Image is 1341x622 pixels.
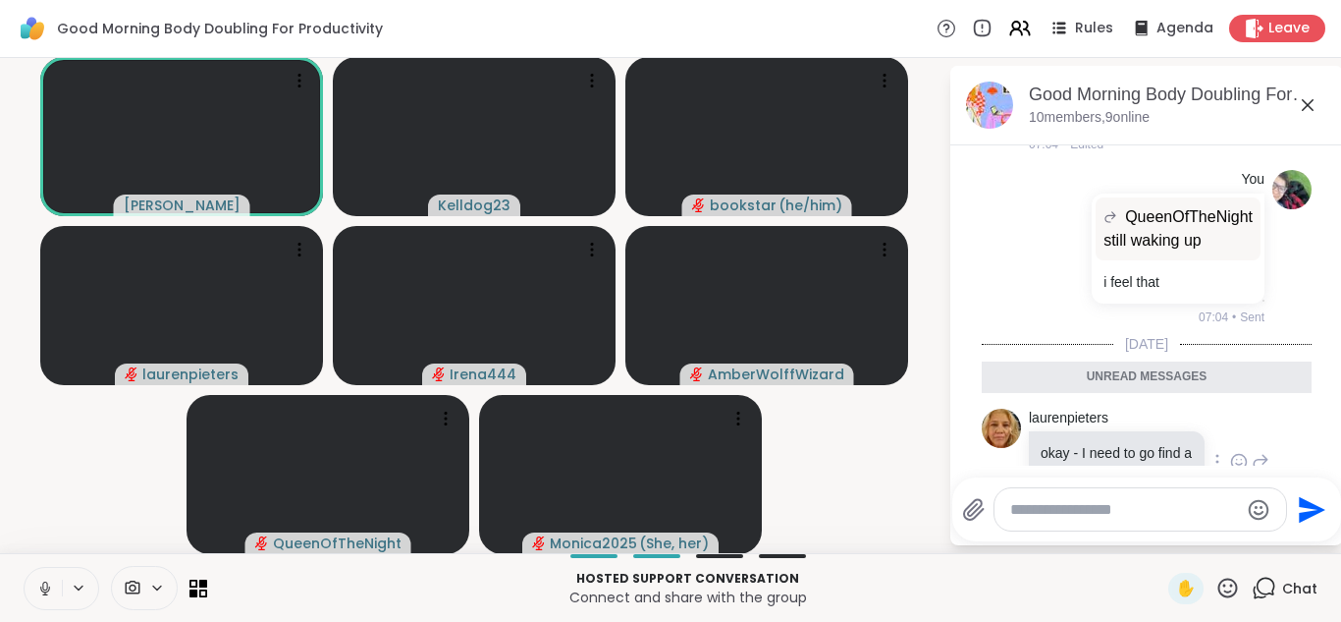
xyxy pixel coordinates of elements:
[1176,577,1196,600] span: ✋
[1062,136,1066,153] span: •
[255,537,269,550] span: audio-muted
[1199,309,1228,326] span: 07:04
[1029,83,1327,107] div: Good Morning Body Doubling For Productivity, [DATE]
[1247,498,1270,522] button: Emoji picker
[1232,309,1236,326] span: •
[982,409,1021,448] img: https://sharewell-space-live.sfo3.digitaloceanspaces.com/user-generated/6db1c613-e116-4ac2-aedd-9...
[550,534,637,553] span: Monica2025
[1029,108,1150,128] p: 10 members, 9 online
[142,365,239,384] span: laurenpieters
[1103,272,1253,292] p: i feel that
[778,196,842,215] span: ( he/him )
[690,368,704,381] span: audio-muted
[1125,205,1253,229] span: QueenOfTheNight
[1282,579,1317,598] span: Chat
[1103,229,1253,253] p: still waking up
[273,534,402,553] span: QueenOfTheNight
[966,82,1013,129] img: Good Morning Body Doubling For Productivity, Sep 08
[639,534,709,553] span: ( She, her )
[438,196,510,215] span: Kelldog23
[1240,309,1264,326] span: Sent
[1113,334,1180,354] span: [DATE]
[125,368,138,381] span: audio-muted
[16,12,49,45] img: ShareWell Logomark
[57,19,383,38] span: Good Morning Body Doubling For Productivity
[692,198,706,212] span: audio-muted
[1156,19,1213,38] span: Agenda
[219,570,1156,588] p: Hosted support conversation
[1070,136,1103,153] span: Edited
[532,537,546,550] span: audio-muted
[1272,170,1312,209] img: https://sharewell-space-live.sfo3.digitaloceanspaces.com/user-generated/f837f3be-89e4-4695-8841-a...
[1041,443,1193,482] p: okay - I need to go find a pair of scissors - brb
[450,365,516,384] span: Irena444
[432,368,446,381] span: audio-muted
[1010,500,1239,520] textarea: Type your message
[1268,19,1310,38] span: Leave
[1075,19,1113,38] span: Rules
[1241,170,1264,190] h4: You
[124,196,241,215] span: [PERSON_NAME]
[1029,409,1108,428] a: laurenpieters
[219,588,1156,607] p: Connect and share with the group
[1287,487,1331,532] button: Send
[708,365,844,384] span: AmberWolffWizard
[982,362,1312,393] div: Unread messages
[1029,136,1058,153] span: 07:04
[710,196,777,215] span: bookstar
